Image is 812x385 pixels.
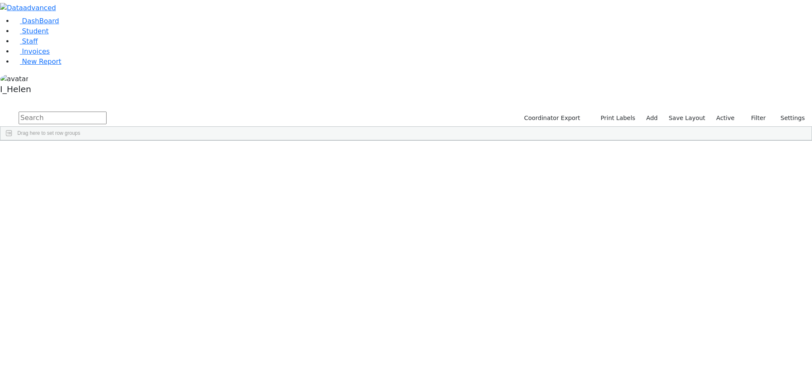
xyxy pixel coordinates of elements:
[22,37,38,45] span: Staff
[17,130,80,136] span: Drag here to set row groups
[665,112,709,125] button: Save Layout
[713,112,738,125] label: Active
[22,57,61,66] span: New Report
[14,27,49,35] a: Student
[740,112,770,125] button: Filter
[591,112,639,125] button: Print Labels
[19,112,107,124] input: Search
[14,47,50,55] a: Invoices
[14,37,38,45] a: Staff
[14,57,61,66] a: New Report
[22,17,59,25] span: DashBoard
[642,112,661,125] a: Add
[22,47,50,55] span: Invoices
[14,17,59,25] a: DashBoard
[770,112,809,125] button: Settings
[518,112,584,125] button: Coordinator Export
[22,27,49,35] span: Student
